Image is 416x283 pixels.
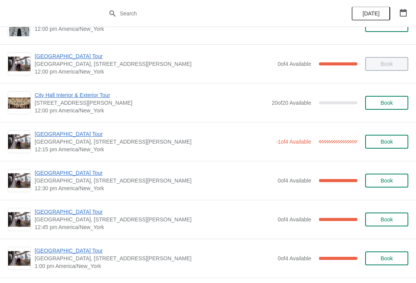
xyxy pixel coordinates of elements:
[381,139,393,145] span: Book
[365,135,408,149] button: Book
[35,130,272,138] span: [GEOGRAPHIC_DATA] Tour
[35,169,274,177] span: [GEOGRAPHIC_DATA] Tour
[35,146,272,153] span: 12:15 pm America/New_York
[35,247,274,255] span: [GEOGRAPHIC_DATA] Tour
[35,25,268,33] span: 12:00 pm America/New_York
[278,178,311,184] span: 0 of 4 Available
[8,212,30,227] img: City Hall Tower Tour | City Hall Visitor Center, 1400 John F Kennedy Boulevard Suite 121, Philade...
[35,138,272,146] span: [GEOGRAPHIC_DATA], [STREET_ADDRESS][PERSON_NAME]
[365,174,408,188] button: Book
[35,107,268,114] span: 12:00 pm America/New_York
[8,134,30,149] img: City Hall Tower Tour | City Hall Visitor Center, 1400 John F Kennedy Boulevard Suite 121, Philade...
[35,216,274,223] span: [GEOGRAPHIC_DATA], [STREET_ADDRESS][PERSON_NAME]
[35,262,274,270] span: 1:00 pm America/New_York
[381,178,393,184] span: Book
[8,57,30,72] img: City Hall Tower Tour | City Hall Visitor Center, 1400 John F Kennedy Boulevard Suite 121, Philade...
[365,96,408,110] button: Book
[278,255,311,261] span: 0 of 4 Available
[35,208,274,216] span: [GEOGRAPHIC_DATA] Tour
[35,177,274,184] span: [GEOGRAPHIC_DATA], [STREET_ADDRESS][PERSON_NAME]
[278,216,311,223] span: 0 of 4 Available
[35,68,274,75] span: 12:00 pm America/New_York
[8,251,30,266] img: City Hall Tower Tour | City Hall Visitor Center, 1400 John F Kennedy Boulevard Suite 121, Philade...
[8,97,30,109] img: City Hall Interior & Exterior Tour | 1400 John F Kennedy Boulevard, Suite 121, Philadelphia, PA, ...
[365,213,408,226] button: Book
[352,7,390,20] button: [DATE]
[119,7,312,20] input: Search
[35,91,268,99] span: City Hall Interior & Exterior Tour
[381,100,393,106] span: Book
[365,251,408,265] button: Book
[35,184,274,192] span: 12:30 pm America/New_York
[35,223,274,231] span: 12:45 pm America/New_York
[276,139,311,145] span: -1 of 4 Available
[278,61,311,67] span: 0 of 4 Available
[8,173,30,188] img: City Hall Tower Tour | City Hall Visitor Center, 1400 John F Kennedy Boulevard Suite 121, Philade...
[35,52,274,60] span: [GEOGRAPHIC_DATA] Tour
[35,255,274,262] span: [GEOGRAPHIC_DATA], [STREET_ADDRESS][PERSON_NAME]
[381,255,393,261] span: Book
[35,99,268,107] span: [STREET_ADDRESS][PERSON_NAME]
[362,10,379,17] span: [DATE]
[35,60,274,68] span: [GEOGRAPHIC_DATA], [STREET_ADDRESS][PERSON_NAME]
[272,100,311,106] span: 20 of 20 Available
[381,216,393,223] span: Book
